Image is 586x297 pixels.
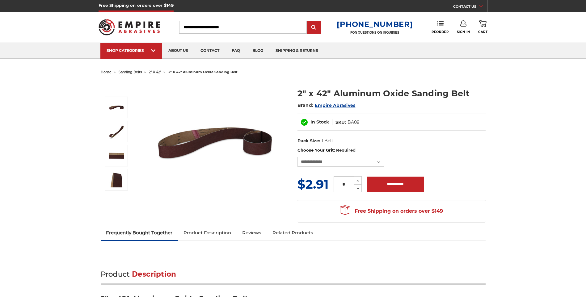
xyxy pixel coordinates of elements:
div: SHOP CATEGORIES [107,48,156,53]
a: blog [246,43,269,59]
span: $2.91 [297,177,329,192]
a: shipping & returns [269,43,324,59]
img: 2" x 42" Sanding Belt - Aluminum Oxide [154,81,277,204]
small: Required [336,148,356,153]
dd: BA09 [348,119,360,126]
a: Empire Abrasives [315,102,355,108]
img: 2" x 42" AOX Sanding Belt [109,148,124,163]
a: CONTACT US [453,3,487,12]
span: In Stock [310,119,329,125]
a: Reviews [237,226,267,240]
a: Reorder [432,20,449,34]
img: 2" x 42" - Aluminum Oxide Sanding Belt [109,172,124,187]
a: Product Description [178,226,237,240]
a: home [101,70,112,74]
a: Related Products [267,226,319,240]
input: Submit [308,21,320,34]
span: 2" x 42" aluminum oxide sanding belt [168,70,238,74]
span: Product [101,270,130,278]
span: Description [132,270,176,278]
span: Free Shipping on orders over $149 [340,205,443,217]
span: Cart [478,30,487,34]
dt: Pack Size: [297,138,320,144]
p: FOR QUESTIONS OR INQUIRIES [337,31,413,35]
span: Sign In [457,30,470,34]
a: 2" x 42" [149,70,161,74]
dd: 1 Belt [322,138,333,144]
span: Reorder [432,30,449,34]
a: faq [226,43,246,59]
a: about us [162,43,194,59]
h1: 2" x 42" Aluminum Oxide Sanding Belt [297,87,486,99]
a: Cart [478,20,487,34]
dt: SKU: [335,119,346,126]
label: Choose Your Grit: [297,147,486,153]
a: contact [194,43,226,59]
img: Empire Abrasives [99,15,160,39]
a: Frequently Bought Together [101,226,178,240]
img: 2" x 42" Sanding Belt - Aluminum Oxide [109,100,124,115]
img: 2" x 42" Aluminum Oxide Sanding Belt [109,124,124,139]
a: [PHONE_NUMBER] [337,20,413,29]
a: sanding belts [119,70,142,74]
span: Brand: [297,102,314,108]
